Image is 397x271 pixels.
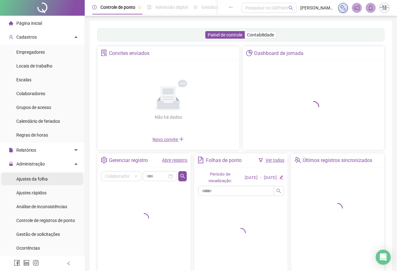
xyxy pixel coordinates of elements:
span: setting [101,157,107,163]
span: notification [354,5,360,11]
span: solution [101,50,107,56]
span: Contabilidade [247,32,274,37]
span: Empregadores [16,50,45,55]
div: Últimos registros sincronizados [303,155,372,166]
span: Administração [16,161,45,166]
div: Open Intercom Messenger [376,250,391,265]
span: left [67,261,71,266]
div: [DATE] [264,175,277,181]
span: lock [9,162,13,166]
span: search [180,174,185,179]
span: loading [139,213,149,223]
span: linkedin [23,260,30,266]
span: Grupos de acesso [16,105,51,110]
span: Gestão de solicitações [16,232,60,237]
span: loading [308,101,319,112]
span: Locais de trabalho [16,63,52,68]
span: user-add [9,35,13,39]
span: Cadastros [16,35,37,40]
span: filter [259,158,263,162]
span: plus [179,137,184,142]
div: Convites enviados [109,48,149,59]
div: Dashboard de jornada [254,48,303,59]
span: sun [193,5,198,9]
div: - [260,175,261,181]
a: Ver todos [266,158,284,163]
span: Painel de controle [208,32,242,37]
span: edit [279,175,283,179]
span: Admissão digital [155,5,188,10]
span: Colaboradores [16,91,45,96]
span: pie-chart [246,50,253,56]
span: search [288,6,293,10]
div: Período de visualização: [198,171,242,184]
span: instagram [33,260,39,266]
span: Calendário de feriados [16,119,60,124]
div: Folhas de ponto [206,155,242,166]
span: pushpin [138,6,142,9]
span: facebook [14,260,20,266]
img: sparkle-icon.fc2bf0ac1784a2077858766a79e2daf3.svg [340,4,346,11]
div: [DATE] [245,175,258,181]
div: Gerenciar registro [109,155,148,166]
span: Controle de ponto [100,5,135,10]
span: loading [333,203,343,213]
img: 67331 [380,3,389,13]
span: Ajustes rápidos [16,190,46,195]
div: Não há dados [139,114,197,121]
span: Ajustes da folha [16,176,48,182]
span: ellipsis [228,5,233,9]
span: search [276,188,281,193]
span: Análise de inconsistências [16,204,67,209]
span: Gestão de férias [201,5,233,10]
span: bell [368,5,373,11]
span: Relatórios [16,148,36,153]
span: [PERSON_NAME] - TRANSMARTINS [300,4,334,11]
span: file-done [147,5,152,9]
span: Controle de registros de ponto [16,218,75,223]
span: Escalas [16,77,31,82]
span: home [9,21,13,25]
span: Ocorrências [16,246,40,251]
span: team [294,157,301,163]
span: file [9,148,13,152]
span: file-text [197,157,204,163]
span: Regras de horas [16,133,48,138]
span: clock-circle [92,5,97,9]
a: Abrir registro [162,158,187,163]
span: loading [236,228,246,238]
span: Novo convite [153,137,184,142]
span: Página inicial [16,21,42,26]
